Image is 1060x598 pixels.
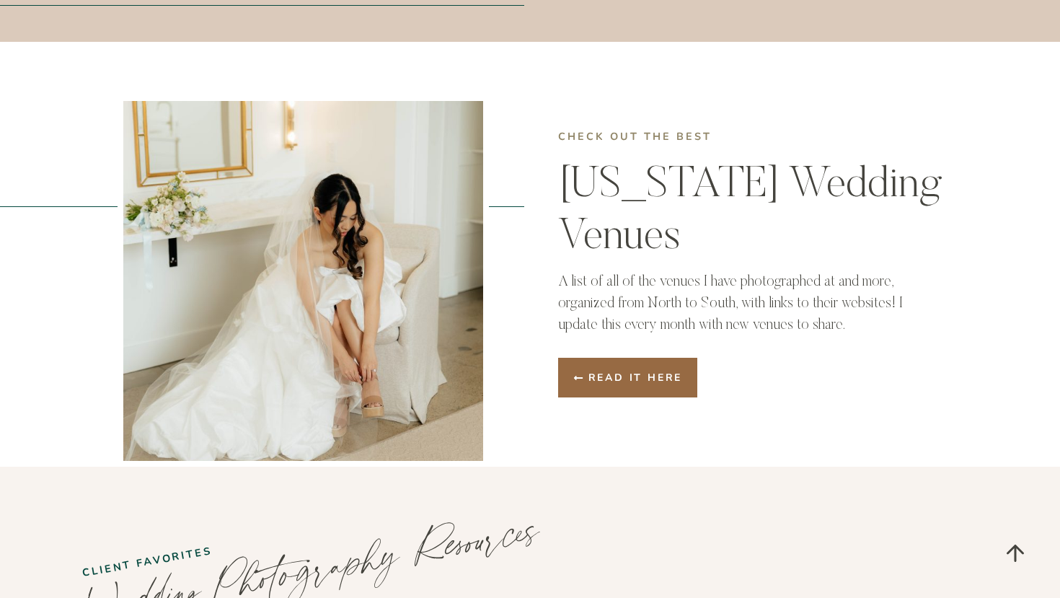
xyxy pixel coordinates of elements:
[588,370,683,385] span: Read it here
[558,358,698,397] a: Read it here
[991,529,1038,576] a: Scroll to top
[558,271,942,336] p: A list of all of the venues I have photographed at and more, organized from North to South, with ...
[118,95,489,467] img: bride putting on her shoes
[558,164,942,260] a: [US_STATE] Wedding Venues
[558,129,942,145] p: check out the best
